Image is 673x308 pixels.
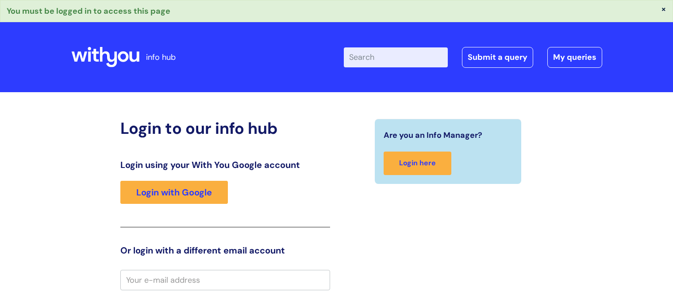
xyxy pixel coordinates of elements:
[462,47,533,67] a: Submit a query
[384,128,482,142] span: Are you an Info Manager?
[384,152,451,175] a: Login here
[120,119,330,138] h2: Login to our info hub
[547,47,602,67] a: My queries
[120,270,330,290] input: Your e-mail address
[146,50,176,64] p: info hub
[661,5,666,13] button: ×
[120,160,330,170] h3: Login using your With You Google account
[120,181,228,204] a: Login with Google
[344,47,448,67] input: Search
[120,245,330,256] h3: Or login with a different email account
